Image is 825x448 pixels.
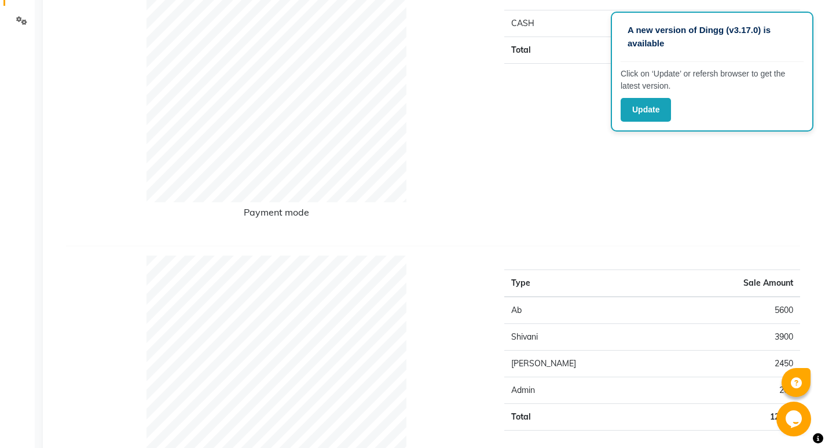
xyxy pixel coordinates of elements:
[504,324,668,351] td: Shivani
[668,404,800,431] td: 12150
[621,68,804,92] p: Click on ‘Update’ or refersh browser to get the latest version.
[668,351,800,377] td: 2450
[244,207,309,223] h6: Payment mode
[504,297,668,324] td: Ab
[504,10,613,37] td: CASH
[668,377,800,404] td: 200
[504,37,613,64] td: Total
[776,402,813,436] iframe: chat widget
[613,10,800,37] td: 1800
[504,404,668,431] td: Total
[668,270,800,297] th: Sale Amount
[504,270,668,297] th: Type
[504,351,668,377] td: [PERSON_NAME]
[668,297,800,324] td: 5600
[668,324,800,351] td: 3900
[628,24,797,50] p: A new version of Dingg (v3.17.0) is available
[504,377,668,404] td: Admin
[621,98,671,122] button: Update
